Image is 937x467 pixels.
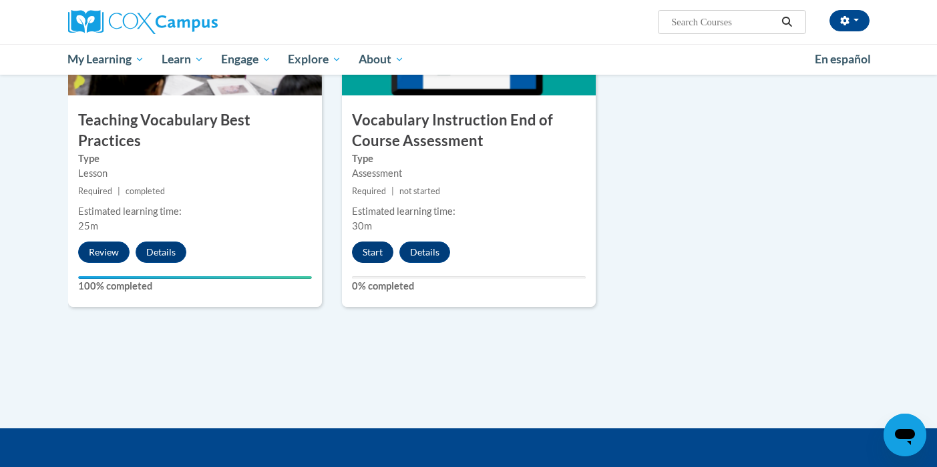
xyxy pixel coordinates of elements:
label: Type [78,151,312,166]
button: Details [399,242,450,263]
input: Search Courses [670,14,777,30]
span: | [391,186,394,196]
div: Estimated learning time: [352,204,586,219]
h3: Teaching Vocabulary Best Practices [68,110,322,151]
img: Cox Campus [68,10,218,34]
a: En español [806,45,880,73]
div: Lesson [78,166,312,181]
span: Required [352,186,386,196]
span: About [359,51,404,67]
a: My Learning [59,44,154,75]
h3: Vocabulary Instruction End of Course Assessment [342,110,596,151]
span: 25m [78,220,98,231]
button: Account Settings [829,10,870,31]
span: completed [126,186,165,196]
a: Learn [153,44,212,75]
div: Main menu [48,44,890,75]
span: Explore [288,51,341,67]
span: not started [399,186,440,196]
div: Your progress [78,276,312,279]
iframe: Button to launch messaging window [884,414,926,456]
a: Cox Campus [68,10,322,34]
label: 100% completed [78,279,312,294]
span: My Learning [67,51,144,67]
label: 0% completed [352,279,586,294]
label: Type [352,151,586,166]
span: | [118,186,120,196]
span: Engage [221,51,271,67]
span: En español [815,52,871,66]
a: Engage [212,44,280,75]
a: About [350,44,413,75]
button: Details [136,242,186,263]
button: Review [78,242,130,263]
span: Learn [162,51,204,67]
button: Search [777,14,797,30]
div: Estimated learning time: [78,204,312,219]
button: Start [352,242,393,263]
span: 30m [352,220,372,231]
a: Explore [279,44,350,75]
div: Assessment [352,166,586,181]
span: Required [78,186,112,196]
